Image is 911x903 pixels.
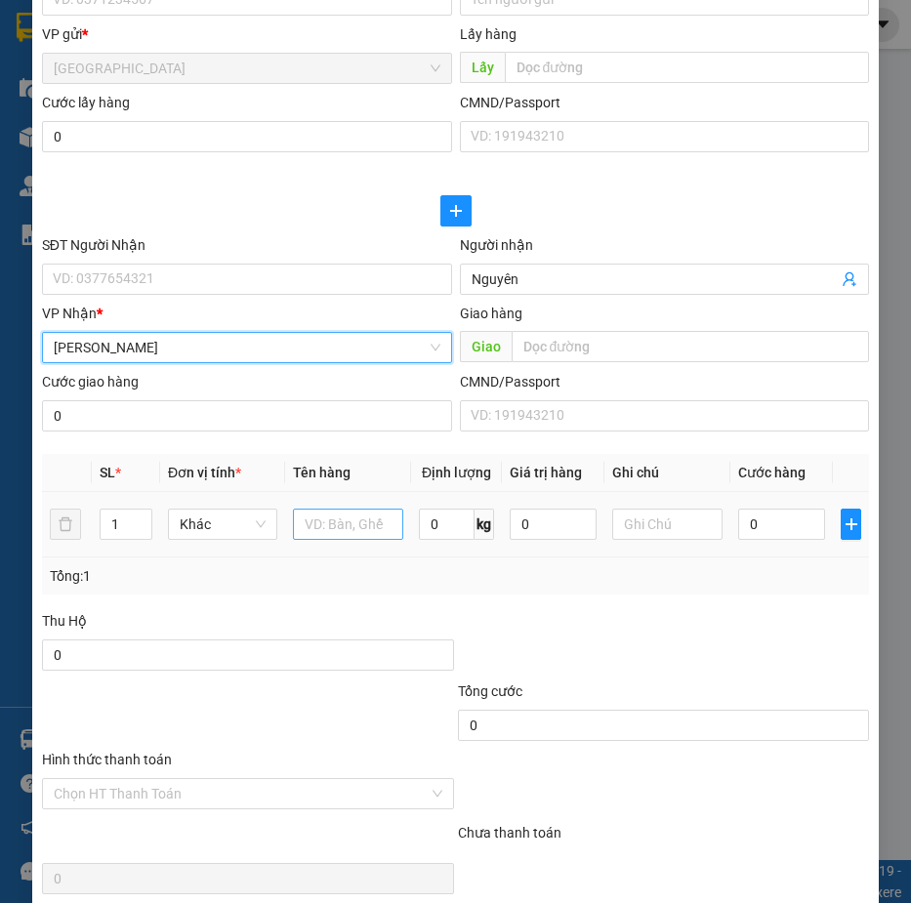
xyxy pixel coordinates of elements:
[460,306,522,321] span: Giao hàng
[512,331,870,362] input: Dọc đường
[458,683,522,699] span: Tổng cước
[460,371,870,392] div: CMND/Passport
[293,509,402,540] input: VD: Bàn, Ghế
[475,509,494,540] span: kg
[42,23,452,45] div: VP gửi
[42,752,172,767] label: Hình thức thanh toán
[604,454,729,492] th: Ghi chú
[42,95,130,110] label: Cước lấy hàng
[168,465,241,480] span: Đơn vị tính
[842,271,857,287] span: user-add
[42,400,452,431] input: Cước giao hàng
[842,516,860,532] span: plus
[460,331,512,362] span: Giao
[510,465,582,480] span: Giá trị hàng
[422,465,491,480] span: Định lượng
[510,509,597,540] input: 0
[42,234,452,256] div: SĐT Người Nhận
[460,26,517,42] span: Lấy hàng
[100,465,115,480] span: SL
[293,465,351,480] span: Tên hàng
[505,52,870,83] input: Dọc đường
[42,374,139,390] label: Cước giao hàng
[42,613,87,629] span: Thu Hộ
[460,234,870,256] div: Người nhận
[54,54,440,83] span: Đà Lạt
[54,333,440,362] span: Phan Thiết
[50,565,456,587] div: Tổng: 1
[441,203,471,219] span: plus
[180,510,266,539] span: Khác
[50,509,81,540] button: delete
[612,509,722,540] input: Ghi Chú
[460,52,505,83] span: Lấy
[456,822,872,843] div: Chưa thanh toán
[841,509,861,540] button: plus
[42,121,452,152] input: Cước lấy hàng
[42,306,97,321] span: VP Nhận
[440,195,472,226] button: plus
[460,92,870,113] div: CMND/Passport
[738,465,806,480] span: Cước hàng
